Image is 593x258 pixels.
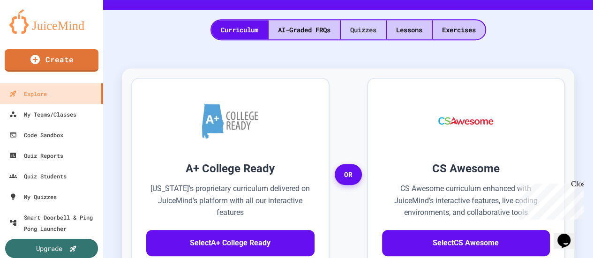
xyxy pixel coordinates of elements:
[387,20,432,39] div: Lessons
[341,20,386,39] div: Quizzes
[5,49,98,72] a: Create
[4,4,65,59] div: Chat with us now!Close
[9,9,94,34] img: logo-orange.svg
[146,160,315,177] h3: A+ College Ready
[382,160,550,177] h3: CS Awesome
[146,230,315,256] button: SelectA+ College Ready
[211,20,268,39] div: Curriculum
[433,20,485,39] div: Exercises
[9,170,67,182] div: Quiz Students
[335,164,362,185] span: OR
[202,103,258,139] img: A+ College Ready
[382,230,550,256] button: SelectCS Awesome
[9,109,76,120] div: My Teams/Classes
[9,212,99,234] div: Smart Doorbell & Ping Pong Launcher
[146,183,315,219] p: [US_STATE]'s proprietary curriculum delivered on JuiceMind's platform with all our interactive fe...
[554,221,584,249] iframe: chat widget
[269,20,340,39] div: AI-Graded FRQs
[382,183,550,219] p: CS Awesome curriculum enhanced with JuiceMind's interactive features, live coding environments, a...
[9,129,63,140] div: Code Sandbox
[9,191,57,202] div: My Quizzes
[9,150,63,161] div: Quiz Reports
[429,93,503,149] img: CS Awesome
[515,180,584,220] iframe: chat widget
[9,88,47,99] div: Explore
[36,243,62,253] div: Upgrade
